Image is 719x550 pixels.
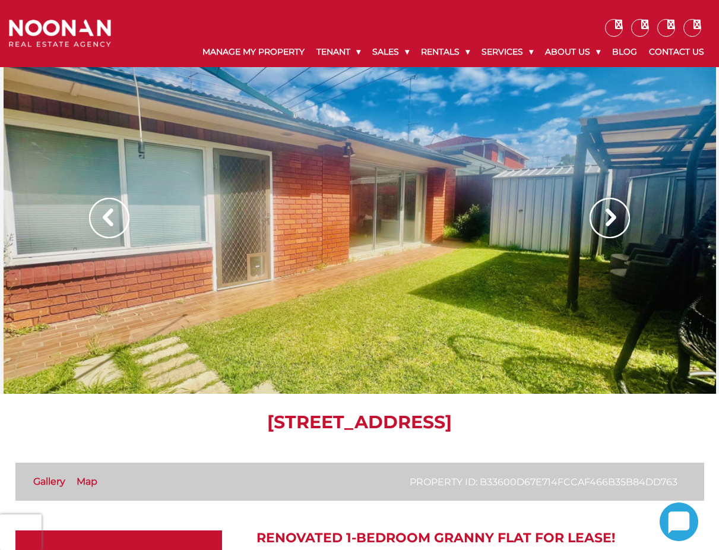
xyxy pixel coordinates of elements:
a: About Us [539,37,606,67]
a: Services [476,37,539,67]
a: Blog [606,37,643,67]
p: Property ID: b33600d67e714fccaf466b35b84dd763 [410,475,677,489]
a: Manage My Property [197,37,311,67]
a: Tenant [311,37,366,67]
img: Arrow slider [590,198,630,238]
a: Gallery [33,476,65,487]
img: Noonan Real Estate Agency [9,20,111,48]
h1: [STREET_ADDRESS] [15,412,704,433]
a: Map [77,476,97,487]
h2: Renovated 1-Bedroom Granny Flat for Lease! [256,530,704,546]
img: Arrow slider [89,198,129,238]
a: Sales [366,37,415,67]
a: Rentals [415,37,476,67]
a: Contact Us [643,37,710,67]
